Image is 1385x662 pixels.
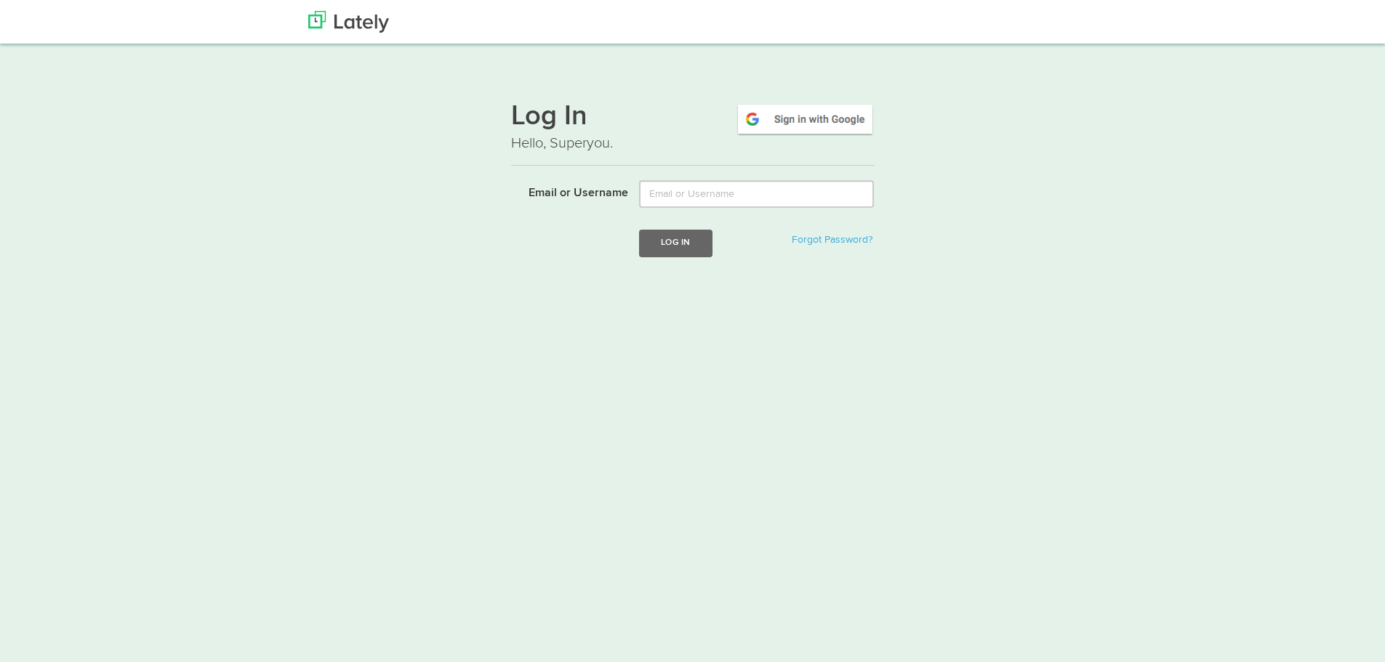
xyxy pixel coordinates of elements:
[639,230,712,257] button: Log In
[511,133,875,154] p: Hello, Superyou.
[639,180,874,208] input: Email or Username
[500,180,629,202] label: Email or Username
[792,235,872,245] a: Forgot Password?
[736,102,875,136] img: google-signin.png
[511,102,875,133] h1: Log In
[308,11,389,33] img: Lately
